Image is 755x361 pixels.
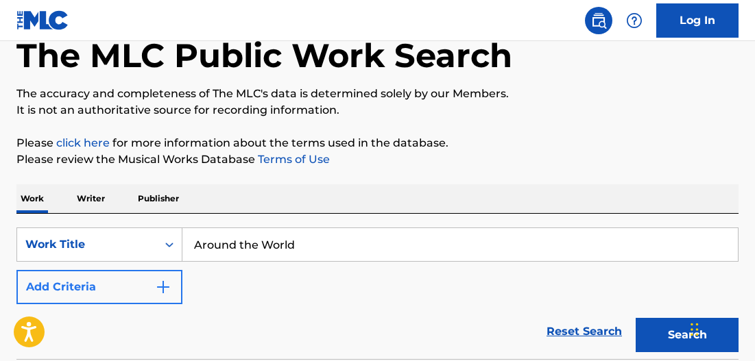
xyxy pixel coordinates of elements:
p: Writer [73,184,109,213]
button: Add Criteria [16,270,182,304]
h1: The MLC Public Work Search [16,35,512,76]
div: Drag [691,309,699,350]
a: click here [56,136,110,149]
p: Please review the Musical Works Database [16,151,739,168]
p: Please for more information about the terms used in the database. [16,135,739,151]
div: Help [621,7,648,34]
button: Search [636,318,739,352]
p: Work [16,184,48,213]
form: Search Form [16,227,739,359]
p: It is not an authoritative source for recording information. [16,102,739,119]
a: Reset Search [540,316,629,347]
a: Log In [656,3,739,38]
a: Terms of Use [255,153,330,166]
p: Publisher [134,184,183,213]
img: help [626,12,643,29]
iframe: Chat Widget [686,295,755,361]
img: search [590,12,607,29]
p: The accuracy and completeness of The MLC's data is determined solely by our Members. [16,86,739,102]
a: Public Search [585,7,612,34]
img: 9d2ae6d4665cec9f34b9.svg [155,279,171,295]
div: Work Title [25,236,149,253]
img: MLC Logo [16,10,69,30]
